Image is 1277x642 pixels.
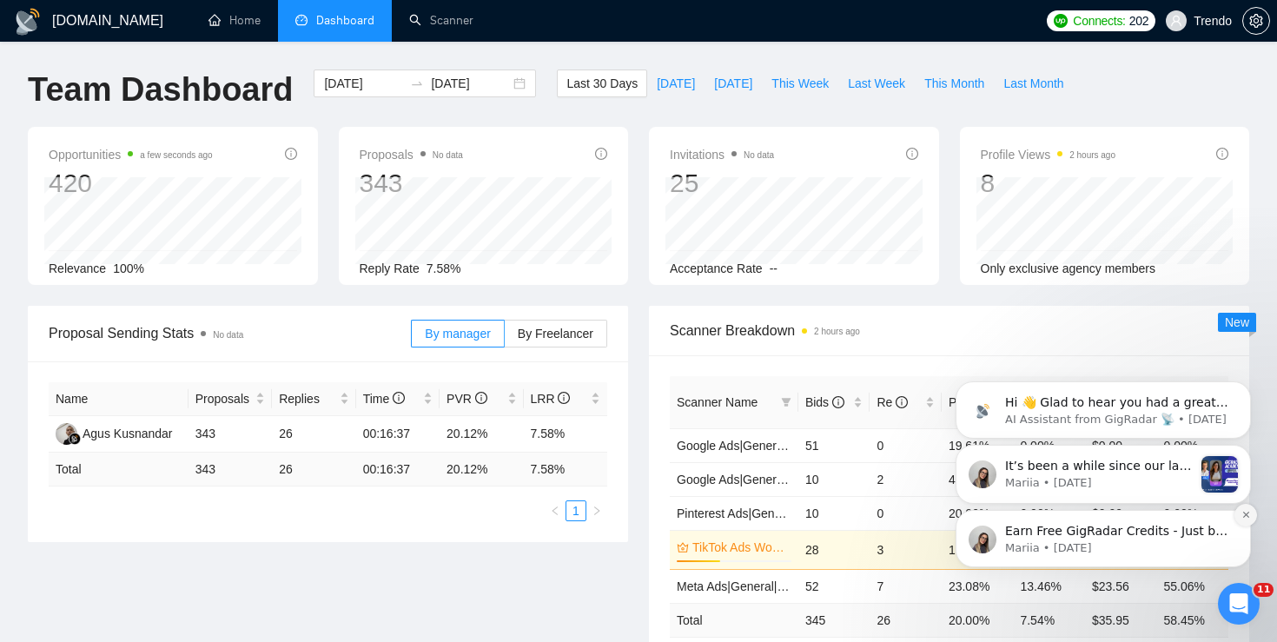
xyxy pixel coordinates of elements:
td: 10 [798,496,870,530]
span: Last Month [1003,74,1063,93]
span: info-circle [475,392,487,404]
span: to [410,76,424,90]
td: 345 [798,603,870,637]
td: 7 [870,569,942,603]
span: 100% [113,261,144,275]
input: Start date [324,74,403,93]
button: This Month [915,69,994,97]
th: Proposals [189,382,272,416]
button: [DATE] [705,69,762,97]
span: info-circle [595,148,607,160]
td: Total [670,603,798,637]
span: Connects: [1073,11,1125,30]
th: Name [49,382,189,416]
td: 58.45 % [1156,603,1228,637]
td: 26 [272,453,355,486]
span: Invitations [670,144,774,165]
iframe: Intercom live chat [1218,583,1260,625]
td: 7.58 % [524,453,608,486]
li: Next Page [586,500,607,521]
td: $ 35.95 [1085,603,1157,637]
span: Last 30 Days [566,74,638,93]
span: 7.58% [427,261,461,275]
span: Relevance [49,261,106,275]
span: Proposals [360,144,463,165]
h1: Team Dashboard [28,69,293,110]
a: Google Ads|General|Other World| [677,473,857,486]
span: info-circle [896,396,908,408]
button: left [545,500,566,521]
td: 343 [189,453,272,486]
button: Last Month [994,69,1073,97]
td: 20.00 % [942,603,1014,637]
span: Scanner Breakdown [670,320,1228,341]
span: Opportunities [49,144,213,165]
span: LRR [531,392,571,406]
span: info-circle [1216,148,1228,160]
time: 2 hours ago [1069,150,1115,160]
td: 26 [870,603,942,637]
span: Reply Rate [360,261,420,275]
span: [DATE] [657,74,695,93]
button: This Week [762,69,838,97]
span: [DATE] [714,74,752,93]
span: left [550,506,560,516]
span: No data [213,330,243,340]
img: upwork-logo.png [1054,14,1068,28]
span: setting [1243,14,1269,28]
span: info-circle [558,392,570,404]
td: 7.58% [524,416,608,453]
span: By Freelancer [518,327,593,341]
td: 7.54 % [1013,603,1085,637]
a: searchScanner [409,13,473,28]
div: 420 [49,167,213,200]
span: info-circle [832,396,844,408]
td: 10 [798,462,870,496]
span: Acceptance Rate [670,261,763,275]
span: right [592,506,602,516]
a: Meta Ads|General|EU+[GEOGRAPHIC_DATA]| [677,579,930,593]
td: 28 [798,530,870,569]
span: info-circle [906,148,918,160]
span: Scanner Name [677,395,758,409]
td: 52 [798,569,870,603]
span: info-circle [285,148,297,160]
time: a few seconds ago [140,150,212,160]
div: 25 [670,167,774,200]
span: Dashboard [316,13,374,28]
span: Bids [805,395,844,409]
li: 1 [566,500,586,521]
time: 2 hours ago [814,327,860,336]
span: swap-right [410,76,424,90]
img: gigradar-bm.png [69,433,81,445]
span: info-circle [393,392,405,404]
span: No data [433,150,463,160]
span: This Month [924,74,984,93]
td: 00:16:37 [356,453,440,486]
td: 00:16:37 [356,416,440,453]
div: Agus Kusnandar [83,424,173,443]
input: End date [431,74,510,93]
span: Replies [279,389,335,408]
td: 0 [870,428,942,462]
td: 26 [272,416,355,453]
span: crown [677,541,689,553]
td: 51 [798,428,870,462]
span: No data [744,150,774,160]
td: 20.12 % [440,453,523,486]
span: filter [781,397,791,407]
a: homeHome [208,13,261,28]
button: right [586,500,607,521]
